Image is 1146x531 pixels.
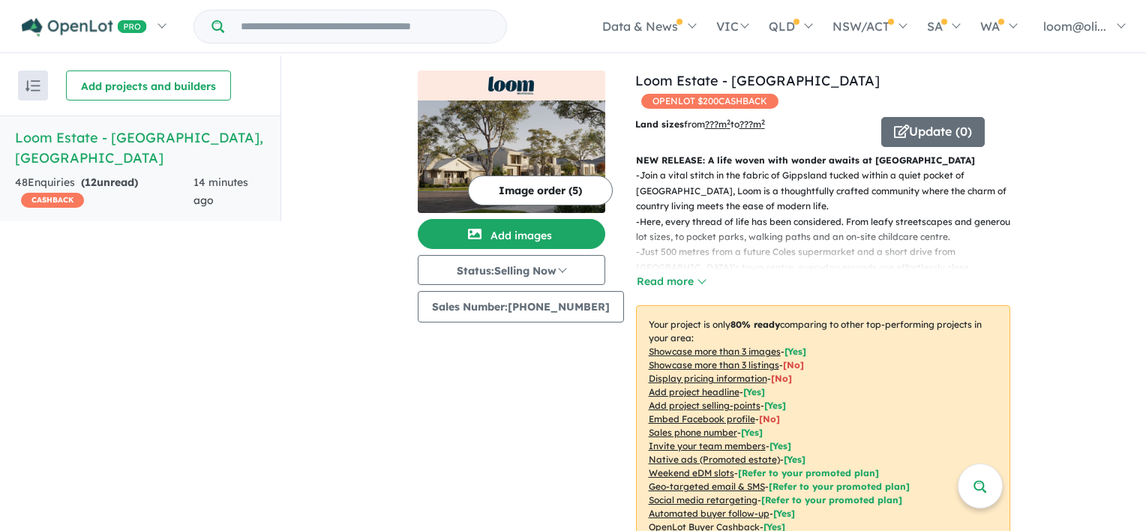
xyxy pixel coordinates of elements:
[418,291,624,322] button: Sales Number:[PHONE_NUMBER]
[636,153,1010,168] p: NEW RELEASE: A life woven with wonder awaits at [GEOGRAPHIC_DATA]
[649,427,737,438] u: Sales phone number
[635,72,880,89] a: Loom Estate - [GEOGRAPHIC_DATA]
[468,175,613,205] button: Image order (5)
[649,413,755,424] u: Embed Facebook profile
[730,118,765,130] span: to
[705,118,730,130] u: ??? m
[649,467,734,478] u: Weekend eDM slots
[418,70,605,213] a: Loom Estate - Warragul LogoLoom Estate - Warragul
[784,346,806,357] span: [ Yes ]
[21,193,84,208] span: CASHBACK
[22,18,147,37] img: Openlot PRO Logo White
[641,94,778,109] span: OPENLOT $ 200 CASHBACK
[636,168,1022,214] p: - Join a vital stitch in the fabric of Gippsland tucked within a quiet pocket of [GEOGRAPHIC_DATA...
[769,481,910,492] span: [Refer to your promoted plan]
[227,10,503,43] input: Try estate name, suburb, builder or developer
[730,319,780,330] b: 80 % ready
[649,373,767,384] u: Display pricing information
[764,400,786,411] span: [ Yes ]
[649,440,766,451] u: Invite your team members
[193,175,248,207] span: 14 minutes ago
[881,117,985,147] button: Update (0)
[424,76,599,94] img: Loom Estate - Warragul Logo
[636,244,1022,275] p: - Just 500 metres from a future Coles supermarket and a short drive from [GEOGRAPHIC_DATA]’s town...
[636,273,706,290] button: Read more
[739,118,765,130] u: ???m
[15,174,193,210] div: 48 Enquir ies
[15,127,265,168] h5: Loom Estate - [GEOGRAPHIC_DATA] , [GEOGRAPHIC_DATA]
[418,100,605,213] img: Loom Estate - Warragul
[761,494,902,505] span: [Refer to your promoted plan]
[761,118,765,126] sup: 2
[649,386,739,397] u: Add project headline
[85,175,97,189] span: 12
[649,454,780,465] u: Native ads (Promoted estate)
[769,440,791,451] span: [ Yes ]
[66,70,231,100] button: Add projects and builders
[649,346,781,357] u: Showcase more than 3 images
[773,508,795,519] span: [Yes]
[81,175,138,189] strong: ( unread)
[743,386,765,397] span: [ Yes ]
[418,219,605,249] button: Add images
[649,400,760,411] u: Add project selling-points
[649,359,779,370] u: Showcase more than 3 listings
[418,255,605,285] button: Status:Selling Now
[649,494,757,505] u: Social media retargeting
[649,508,769,519] u: Automated buyer follow-up
[738,467,879,478] span: [Refer to your promoted plan]
[783,359,804,370] span: [ No ]
[25,80,40,91] img: sort.svg
[727,118,730,126] sup: 2
[759,413,780,424] span: [ No ]
[636,214,1022,245] p: - Here, every thread of life has been considered. From leafy streetscapes and generous lot sizes,...
[741,427,763,438] span: [ Yes ]
[1043,19,1106,34] span: loom@oli...
[771,373,792,384] span: [ No ]
[635,118,684,130] b: Land sizes
[784,454,805,465] span: [Yes]
[649,481,765,492] u: Geo-targeted email & SMS
[635,117,870,132] p: from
